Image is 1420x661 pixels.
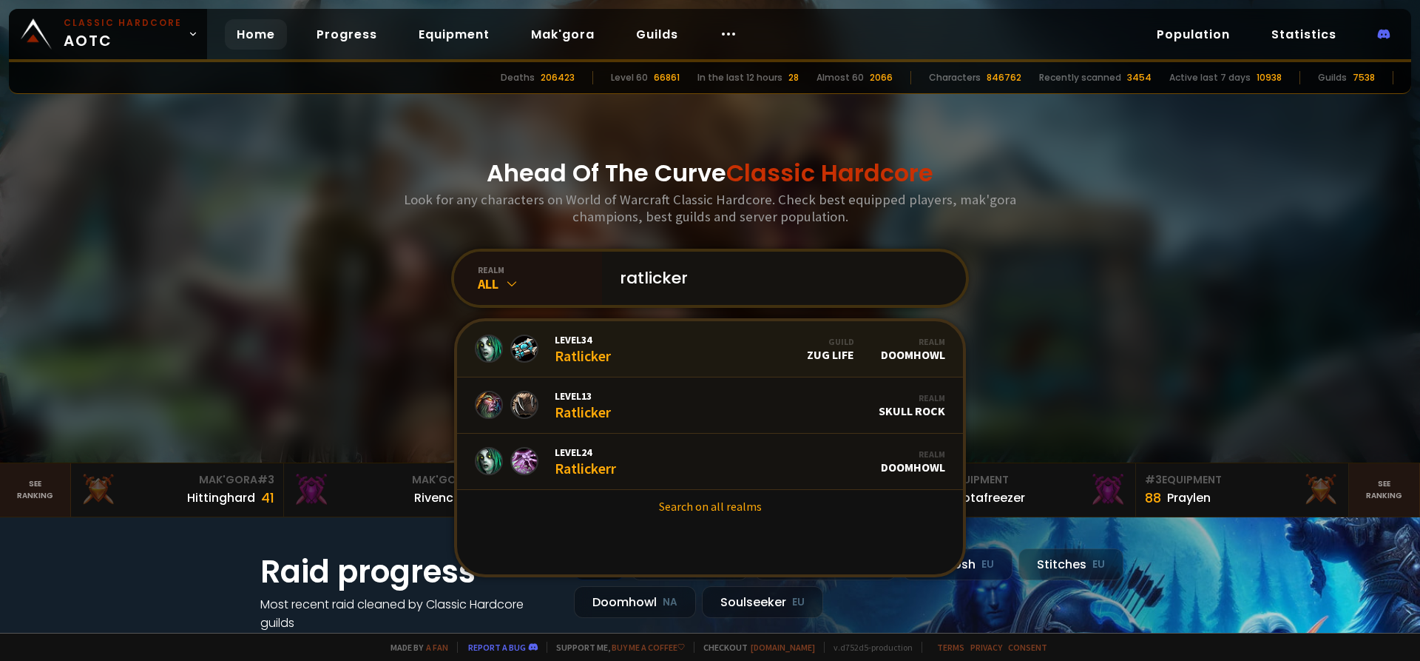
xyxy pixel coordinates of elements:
[555,446,616,459] span: Level 24
[1169,71,1251,84] div: Active last 7 days
[881,449,945,460] div: Realm
[457,490,963,523] a: Search on all realms
[1145,19,1242,50] a: Population
[519,19,606,50] a: Mak'gora
[555,333,611,346] span: Level 34
[284,463,497,517] a: Mak'Gora#2Rivench100
[457,321,963,378] a: Level34RatlickerGuildZug LifeRealmDoomhowl
[1167,489,1211,507] div: Praylen
[487,155,933,191] h1: Ahead Of The Curve
[702,586,823,618] div: Soulseeker
[881,449,945,474] div: Doomhowl
[64,16,182,30] small: Classic Hardcore
[261,488,274,508] div: 41
[751,642,815,653] a: [DOMAIN_NAME]
[879,392,945,418] div: Skull Rock
[414,489,461,507] div: Rivench
[1136,463,1349,517] a: #3Equipment88Praylen
[788,71,799,84] div: 28
[879,392,945,403] div: Realm
[457,434,963,490] a: Level24RatlickerrRealmDoomhowl
[225,19,287,50] a: Home
[478,264,602,275] div: realm
[1145,472,1162,487] span: # 3
[71,463,284,517] a: Mak'Gora#3Hittinghard41
[1018,548,1123,580] div: Stitches
[1353,71,1375,84] div: 7538
[624,19,690,50] a: Guilds
[970,642,1002,653] a: Privacy
[478,275,602,292] div: All
[1318,71,1347,84] div: Guilds
[1092,557,1105,572] small: EU
[555,333,611,365] div: Ratlicker
[293,472,487,488] div: Mak'Gora
[305,19,389,50] a: Progress
[9,9,207,59] a: Classic HardcoreAOTC
[881,336,945,362] div: Doomhowl
[824,642,913,653] span: v. d752d5 - production
[611,252,948,305] input: Search a character...
[260,548,556,595] h1: Raid progress
[80,472,274,488] div: Mak'Gora
[807,336,854,347] div: Guild
[923,463,1136,517] a: #2Equipment88Notafreezer
[426,642,448,653] a: a fan
[555,446,616,477] div: Ratlickerr
[1349,463,1420,517] a: Seeranking
[987,71,1021,84] div: 846762
[654,71,680,84] div: 66861
[1127,71,1152,84] div: 3454
[1008,642,1047,653] a: Consent
[574,586,696,618] div: Doomhowl
[807,336,854,362] div: Zug Life
[555,389,611,403] span: Level 13
[547,642,685,653] span: Support me,
[937,642,964,653] a: Terms
[541,71,575,84] div: 206423
[64,16,182,52] span: AOTC
[881,336,945,347] div: Realm
[697,71,782,84] div: In the last 12 hours
[816,71,864,84] div: Almost 60
[468,642,526,653] a: Report a bug
[501,71,535,84] div: Deaths
[260,595,556,632] h4: Most recent raid cleaned by Classic Hardcore guilds
[257,472,274,487] span: # 3
[954,489,1025,507] div: Notafreezer
[611,71,648,84] div: Level 60
[1145,488,1161,508] div: 88
[382,642,448,653] span: Made by
[555,389,611,421] div: Ratlicker
[870,71,893,84] div: 2066
[726,156,933,189] span: Classic Hardcore
[1145,472,1339,488] div: Equipment
[407,19,501,50] a: Equipment
[929,71,981,84] div: Characters
[457,378,963,434] a: Level13RatlickerRealmSkull Rock
[792,595,805,610] small: EU
[981,557,994,572] small: EU
[694,642,815,653] span: Checkout
[1260,19,1348,50] a: Statistics
[612,642,685,653] a: Buy me a coffee
[398,191,1022,225] h3: Look for any characters on World of Warcraft Classic Hardcore. Check best equipped players, mak'g...
[932,472,1126,488] div: Equipment
[1257,71,1282,84] div: 10938
[187,489,255,507] div: Hittinghard
[663,595,677,610] small: NA
[1039,71,1121,84] div: Recently scanned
